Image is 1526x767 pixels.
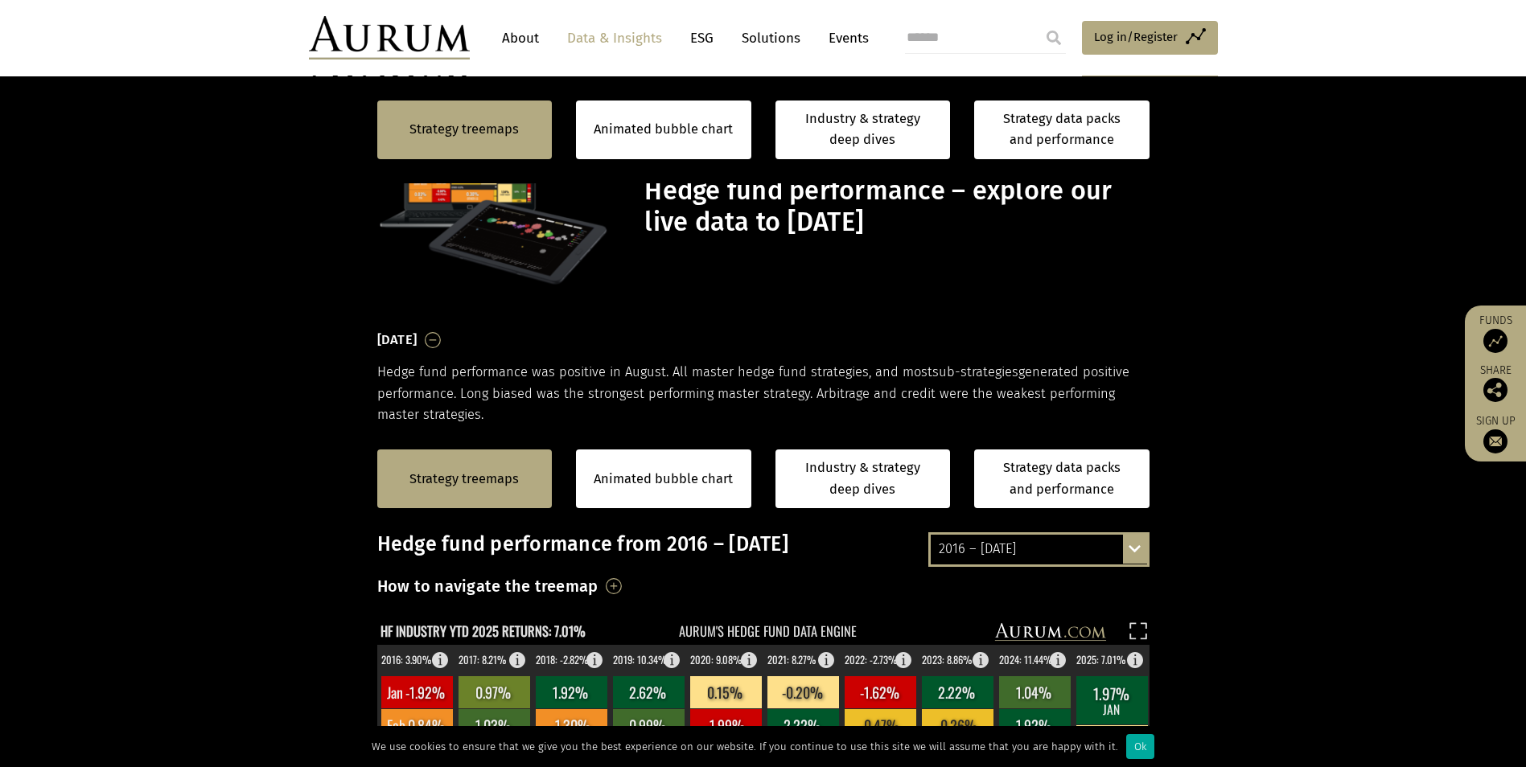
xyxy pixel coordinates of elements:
[377,572,598,600] h3: How to navigate the treemap
[1126,734,1154,759] div: Ok
[644,175,1145,238] h1: Hedge fund performance – explore our live data to [DATE]
[377,532,1150,556] h3: Hedge fund performance from 2016 – [DATE]
[1473,314,1518,353] a: Funds
[1082,21,1218,55] a: Log in/Register
[309,16,470,59] img: Aurum
[1473,365,1518,402] div: Share
[682,23,722,53] a: ESG
[1483,429,1507,453] img: Sign up to our newsletter
[377,362,1150,425] p: Hedge fund performance was positive in August. All master hedge fund strategies, and most generat...
[1483,378,1507,402] img: Share this post
[1038,22,1070,54] input: Submit
[559,23,670,53] a: Data & Insights
[594,469,733,490] a: Animated bubble chart
[821,23,869,53] a: Events
[775,449,951,508] a: Industry & strategy deep dives
[974,449,1150,508] a: Strategy data packs and performance
[409,119,519,140] a: Strategy treemaps
[775,100,951,159] a: Industry & strategy deep dives
[974,100,1150,159] a: Strategy data packs and performance
[594,119,733,140] a: Animated bubble chart
[377,328,417,352] h3: [DATE]
[931,535,1147,564] div: 2016 – [DATE]
[932,364,1018,379] span: sub-strategies
[1094,27,1178,47] span: Log in/Register
[1483,329,1507,353] img: Access Funds
[409,469,519,490] a: Strategy treemaps
[494,23,547,53] a: About
[734,23,808,53] a: Solutions
[1473,414,1518,453] a: Sign up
